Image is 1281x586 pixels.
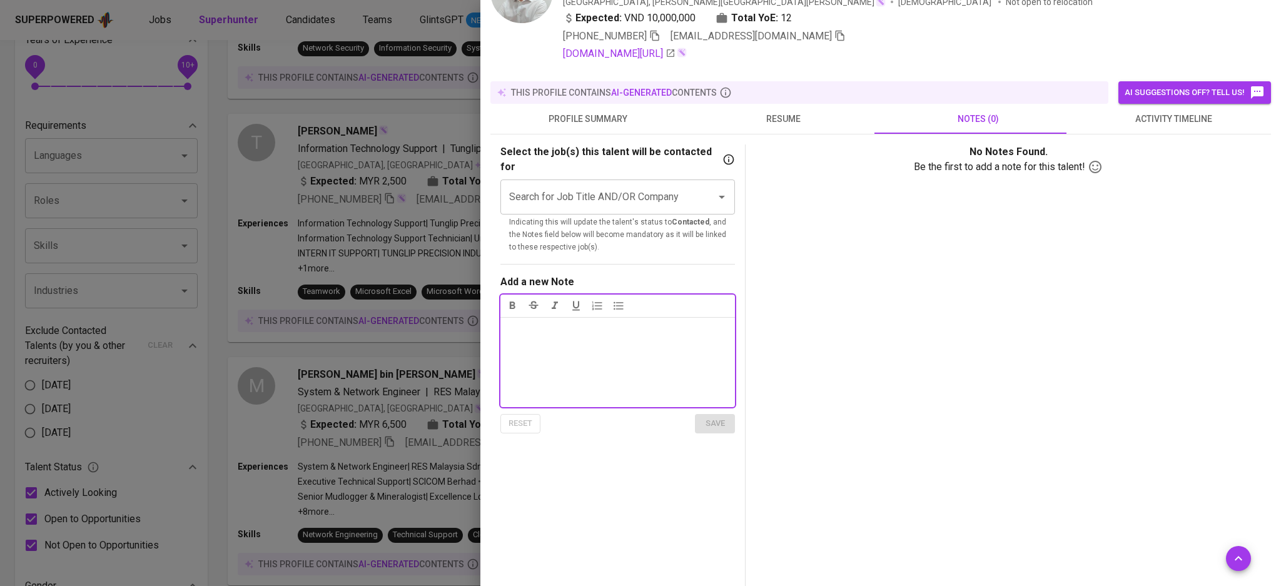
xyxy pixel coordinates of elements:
a: [DOMAIN_NAME][URL] [563,46,676,61]
span: [EMAIL_ADDRESS][DOMAIN_NAME] [671,30,832,42]
button: Open [713,188,731,206]
span: AI suggestions off? Tell us! [1125,85,1265,100]
div: VND 10,000,000 [563,11,696,26]
span: activity timeline [1083,111,1263,127]
span: AI-generated [611,88,672,98]
span: profile summary [498,111,678,127]
p: this profile contains contents [511,86,717,99]
p: Be the first to add a note for this talent! [914,159,1088,174]
b: Contacted [672,218,709,226]
span: 12 [781,11,792,26]
p: Select the job(s) this talent will be contacted for [500,144,720,174]
p: No Notes Found. [756,144,1261,159]
span: notes (0) [888,111,1068,127]
svg: If you have a specific job in mind for the talent, indicate it here. This will change the talent'... [722,153,735,166]
span: resume [693,111,873,127]
b: Total YoE: [731,11,778,26]
span: [PHONE_NUMBER] [563,30,647,42]
b: Expected: [575,11,622,26]
p: Indicating this will update the talent's status to , and the Notes field below will become mandat... [509,216,726,254]
button: AI suggestions off? Tell us! [1118,81,1271,104]
img: magic_wand.svg [677,48,687,58]
div: Add a new Note [500,275,574,290]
